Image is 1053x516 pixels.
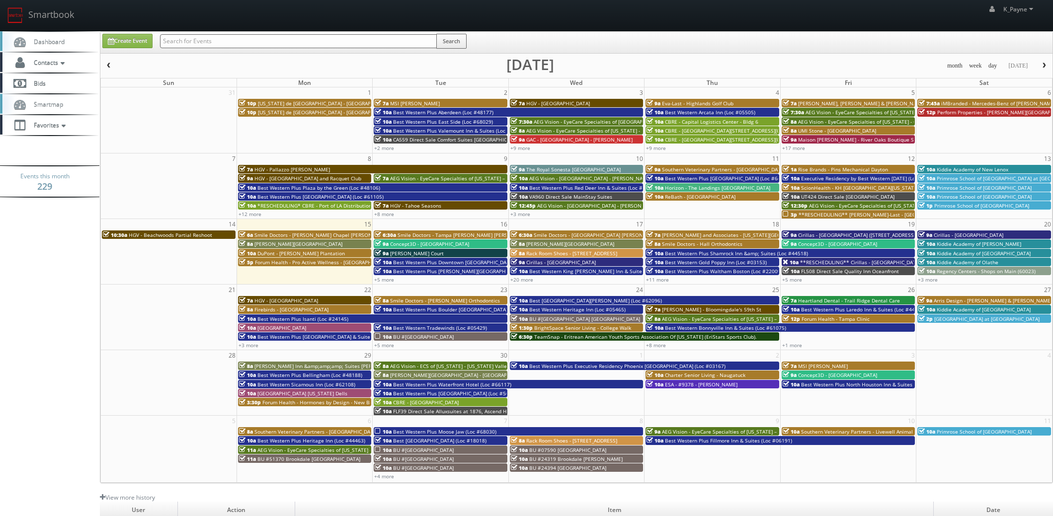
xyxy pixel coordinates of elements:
span: Bids [29,79,46,87]
span: AEG Vision - EyeCare Specialties of [US_STATE] – EyeCare in [GEOGRAPHIC_DATA] [390,175,582,182]
span: Best Western Plus Moose Jaw (Loc #68030) [393,428,496,435]
span: 8a [375,363,389,369]
span: 10a [918,166,935,173]
span: 9a [918,297,932,304]
span: Best Western Plus Waltham Boston (Loc #22009) [665,268,782,275]
span: CBRE - Capital Logistics Center - Bldg 6 [665,118,758,125]
span: Cirillas - [GEOGRAPHIC_DATA] [526,259,596,266]
button: Search [436,34,467,49]
span: 10a [375,118,392,125]
span: AEG Vision - [GEOGRAPHIC_DATA] - [PERSON_NAME] Cypress [537,202,679,209]
span: 10a [375,381,392,388]
span: 8a [511,240,525,247]
span: HGV - Beachwoods Partial Reshoot [129,231,212,238]
span: Rack Room Shoes - [STREET_ADDRESS] [526,250,617,257]
span: 10a [375,333,392,340]
span: BU #[GEOGRAPHIC_DATA] [393,446,454,453]
span: 10a [647,136,663,143]
span: CBRE - [GEOGRAPHIC_DATA][STREET_ADDRESS][GEOGRAPHIC_DATA] [665,136,824,143]
span: 10a [918,268,935,275]
span: BU #07590 [GEOGRAPHIC_DATA] [529,446,606,453]
span: 9a [375,240,389,247]
span: Best [GEOGRAPHIC_DATA][PERSON_NAME] (Loc #62096) [529,297,662,304]
span: Best Western Plus Isanti (Loc #24145) [257,315,348,322]
span: Charter Senior Living - Naugatuck [665,371,745,378]
span: [US_STATE] de [GEOGRAPHIC_DATA] - [GEOGRAPHIC_DATA] [258,100,395,107]
span: Smile Doctors - [GEOGRAPHIC_DATA] [PERSON_NAME] Orthodontics [534,231,694,238]
span: Best Western Tradewinds (Loc #05429) [393,324,487,331]
span: 7a [239,297,253,304]
span: ScionHealth - KH [GEOGRAPHIC_DATA][US_STATE] [801,184,918,191]
span: Primrose School of [GEOGRAPHIC_DATA] [937,428,1032,435]
span: 1:30p [511,324,533,331]
span: Concept3D - [GEOGRAPHIC_DATA] [798,240,877,247]
span: 9a [375,250,389,257]
span: Best Western Arcata Inn (Loc #05505) [665,109,755,116]
span: 7a [511,100,525,107]
span: 10a [375,446,392,453]
span: Kiddie Academy of [GEOGRAPHIC_DATA] [937,306,1031,313]
span: Best Western Plus Heritage Inn (Loc #44463) [257,437,365,444]
span: Best Western King [PERSON_NAME] Inn & Suites (Loc #62106) [529,268,677,275]
span: 10a [375,408,392,415]
span: 10a [647,184,663,191]
span: Kiddie Academy of [GEOGRAPHIC_DATA] [937,250,1031,257]
span: Arris Design - [PERSON_NAME] & [PERSON_NAME] [934,297,1052,304]
span: AEG Vision - ECS of [US_STATE] - [US_STATE] Valley Family Eye Care [390,363,549,369]
span: 6:30a [511,231,532,238]
span: AEG Vision - EyeCare Specialties of [US_STATE] - Carolina Family Vision [798,118,966,125]
span: 10a [239,250,256,257]
input: Search for Events [160,34,437,48]
span: 10a [647,109,663,116]
span: BU #51370 Brookdale [GEOGRAPHIC_DATA] [257,455,360,462]
span: Best Western Plus Downtown [GEOGRAPHIC_DATA] (Loc #48199) [393,259,546,266]
span: 10a [239,184,256,191]
span: [GEOGRAPHIC_DATA] at [GEOGRAPHIC_DATA] [934,315,1040,322]
span: AEG Vision - [GEOGRAPHIC_DATA] - [PERSON_NAME][GEOGRAPHIC_DATA] [529,175,700,182]
span: FL508 Direct Sale Quality Inn Oceanfront [801,268,899,275]
span: [GEOGRAPHIC_DATA] [US_STATE] Dells [257,390,347,397]
span: 10a [375,464,392,471]
span: Firebirds - [GEOGRAPHIC_DATA] [254,306,328,313]
span: 9a [783,231,797,238]
span: Best Western Plus East Side (Loc #68029) [393,118,493,125]
span: 10a [918,259,935,266]
a: +1 more [782,342,802,349]
span: Primrose School of [GEOGRAPHIC_DATA] [934,202,1029,209]
span: [PERSON_NAME][GEOGRAPHIC_DATA] [254,240,342,247]
span: Best Western Plus Executive Residency Phoenix [GEOGRAPHIC_DATA] (Loc #03167) [529,363,726,369]
span: 10a [783,175,800,182]
span: [US_STATE] de [GEOGRAPHIC_DATA] - [GEOGRAPHIC_DATA] [258,109,395,116]
span: 10a [647,259,663,266]
span: 8a [647,315,660,322]
span: Best Western Plus Red Deer Inn & Suites (Loc #61062) [529,184,659,191]
span: 8a [511,250,525,257]
button: month [944,60,966,72]
span: HGV - [GEOGRAPHIC_DATA] and Racquet Club [254,175,361,182]
span: BU #[GEOGRAPHIC_DATA] [393,464,454,471]
span: [PERSON_NAME][GEOGRAPHIC_DATA] - [GEOGRAPHIC_DATA] [390,371,531,378]
span: 6:30a [375,231,396,238]
span: 10a [375,306,392,313]
span: 10a [783,268,800,275]
span: AEG Vision - EyeCare Specialties of [US_STATE] – Cascade Family Eye Care [809,202,984,209]
span: 8a [511,437,525,444]
span: Smartmap [29,100,63,108]
span: 5p [239,259,253,266]
span: Cirillas - [GEOGRAPHIC_DATA] ([STREET_ADDRESS]) [798,231,917,238]
span: Smile Doctors - [PERSON_NAME] Orthodontics [390,297,500,304]
span: Horizon - The Landings [GEOGRAPHIC_DATA] [665,184,770,191]
span: 3:30p [239,399,261,406]
span: 7:30a [783,109,804,116]
span: Executive Residency by Best Western [DATE] (Loc #44764) [801,175,939,182]
span: Kiddie Academy of [PERSON_NAME] [937,240,1021,247]
span: 10a [647,268,663,275]
span: [PERSON_NAME] Inn &amp;amp;amp; Suites [PERSON_NAME] [254,363,401,369]
span: Contacts [29,58,67,67]
span: 8a [783,127,797,134]
span: 8a [511,127,525,134]
span: CBRE - [GEOGRAPHIC_DATA][STREET_ADDRESS][GEOGRAPHIC_DATA] [665,127,824,134]
span: 9a [647,166,660,173]
span: 10p [239,109,256,116]
span: 10a [783,259,799,266]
